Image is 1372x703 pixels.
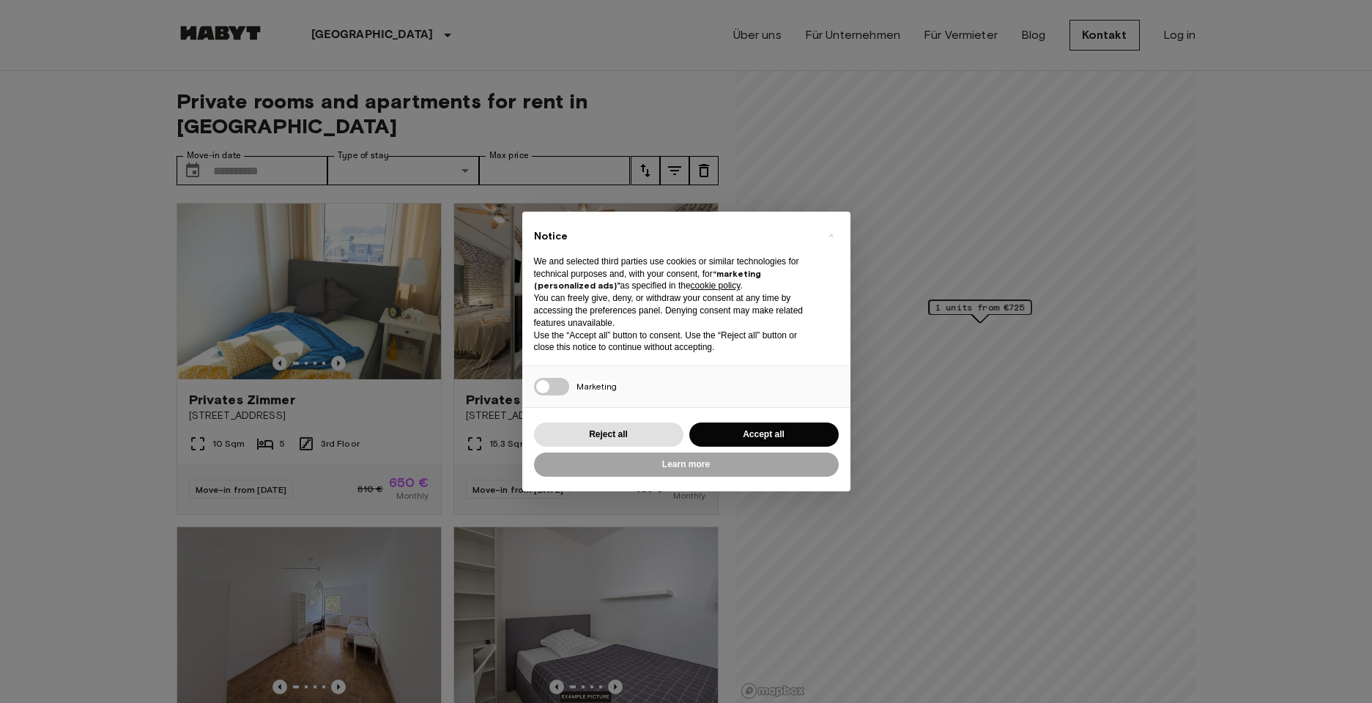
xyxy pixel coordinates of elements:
[534,268,761,291] strong: “marketing (personalized ads)”
[534,292,815,329] p: You can freely give, deny, or withdraw your consent at any time by accessing the preferences pane...
[689,423,839,447] button: Accept all
[534,330,815,354] p: Use the “Accept all” button to consent. Use the “Reject all” button or close this notice to conti...
[534,229,815,244] h2: Notice
[534,256,815,292] p: We and selected third parties use cookies or similar technologies for technical purposes and, wit...
[576,381,617,392] span: Marketing
[820,223,843,247] button: Close this notice
[534,423,683,447] button: Reject all
[828,226,834,244] span: ×
[691,280,741,291] a: cookie policy
[534,453,839,477] button: Learn more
